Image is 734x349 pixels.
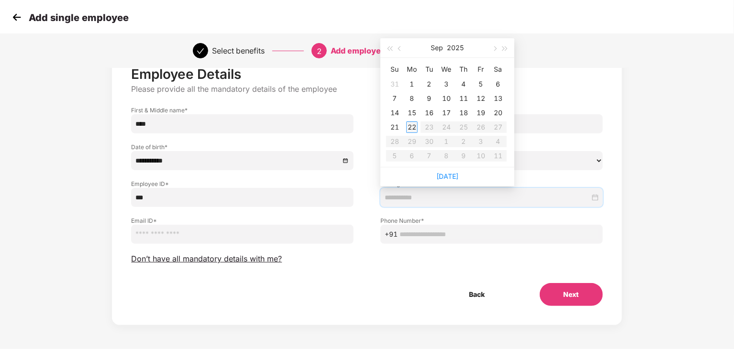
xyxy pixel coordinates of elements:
[131,217,354,225] label: Email ID
[441,93,452,104] div: 10
[492,107,504,119] div: 20
[489,106,507,120] td: 2025-09-20
[131,106,354,114] label: First & Middle name
[10,10,24,24] img: svg+xml;base64,PHN2ZyB4bWxucz0iaHR0cDovL3d3dy53My5vcmcvMjAwMC9zdmciIHdpZHRoPSIzMCIgaGVpZ2h0PSIzMC...
[421,77,438,91] td: 2025-09-02
[421,91,438,106] td: 2025-09-09
[386,106,403,120] td: 2025-09-14
[489,91,507,106] td: 2025-09-13
[386,62,403,77] th: Su
[403,120,421,134] td: 2025-09-22
[441,78,452,90] div: 3
[475,93,487,104] div: 12
[403,62,421,77] th: Mo
[458,78,469,90] div: 4
[421,106,438,120] td: 2025-09-16
[317,46,322,56] span: 2
[475,78,487,90] div: 5
[455,62,472,77] th: Th
[197,47,204,55] span: check
[212,43,265,58] div: Select benefits
[131,254,282,264] span: Don’t have all mandatory details with me?
[445,283,509,306] button: Back
[406,107,418,119] div: 15
[131,84,602,94] p: Please provide all the mandatory details of the employee
[131,180,354,188] label: Employee ID
[385,229,398,240] span: +91
[438,106,455,120] td: 2025-09-17
[447,38,464,57] button: 2025
[472,106,489,120] td: 2025-09-19
[431,38,444,57] button: Sep
[423,93,435,104] div: 9
[386,77,403,91] td: 2025-08-31
[389,121,400,133] div: 21
[458,93,469,104] div: 11
[438,91,455,106] td: 2025-09-10
[455,91,472,106] td: 2025-09-11
[421,62,438,77] th: Tu
[438,62,455,77] th: We
[386,120,403,134] td: 2025-09-21
[406,78,418,90] div: 1
[441,107,452,119] div: 17
[492,78,504,90] div: 6
[423,107,435,119] div: 16
[403,106,421,120] td: 2025-09-15
[406,121,418,133] div: 22
[386,91,403,106] td: 2025-09-07
[380,217,603,225] label: Phone Number
[455,77,472,91] td: 2025-09-04
[131,66,602,82] p: Employee Details
[29,12,129,23] p: Add single employee
[403,91,421,106] td: 2025-09-08
[492,93,504,104] div: 13
[472,77,489,91] td: 2025-09-05
[455,106,472,120] td: 2025-09-18
[436,172,458,180] a: [DATE]
[389,78,400,90] div: 31
[389,93,400,104] div: 7
[331,43,413,58] div: Add employee details
[403,77,421,91] td: 2025-09-01
[423,78,435,90] div: 2
[540,283,603,306] button: Next
[489,62,507,77] th: Sa
[472,91,489,106] td: 2025-09-12
[458,107,469,119] div: 18
[406,93,418,104] div: 8
[475,107,487,119] div: 19
[389,107,400,119] div: 14
[131,143,354,151] label: Date of birth
[472,62,489,77] th: Fr
[489,77,507,91] td: 2025-09-06
[438,77,455,91] td: 2025-09-03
